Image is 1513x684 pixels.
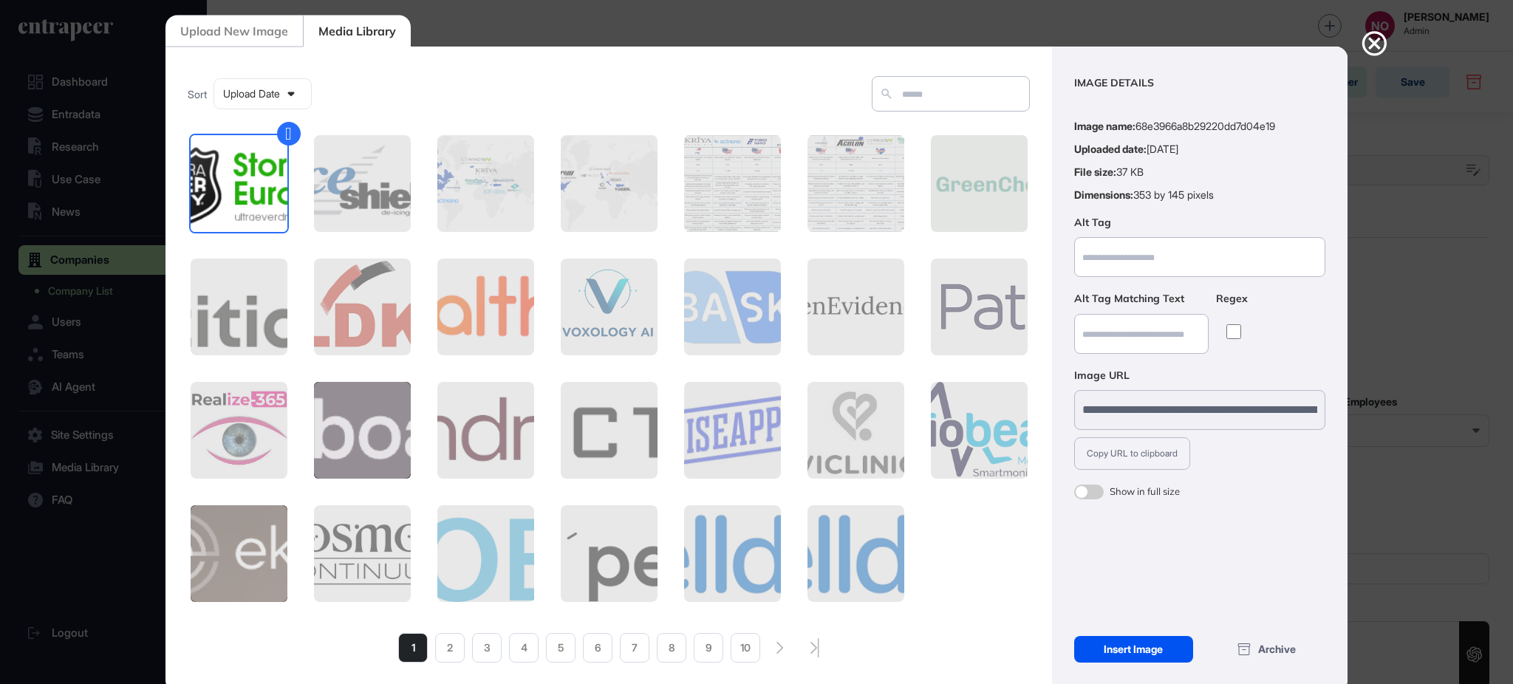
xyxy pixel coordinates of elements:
li: 5 [546,633,576,663]
li: 10 [731,633,760,663]
li: 68e3966a8b29220dd7d04e19 [1074,120,1325,132]
label: Alt Tag Matching Text [1074,292,1209,307]
div: search-pagination-last-page-button [810,638,819,657]
div: Upload Date [214,79,311,109]
strong: Uploaded date: [1074,143,1147,155]
li: [DATE] [1074,143,1325,155]
strong: File size: [1074,165,1116,178]
li: 4 [509,633,539,663]
li: 37 KB [1074,166,1325,178]
div: search-pagination-next-button [776,642,784,654]
div: Insert Image [1074,636,1193,663]
div: Archive [1208,636,1326,663]
span: Sort [188,86,207,102]
li: 8 [657,633,686,663]
label: Image URL [1074,369,1325,383]
div: Upload New Image [165,16,303,47]
div: Image Details [1074,76,1325,91]
li: 1 [398,633,428,663]
li: 7 [620,633,649,663]
li: 9 [694,633,723,663]
label: Alt Tag [1074,216,1325,230]
div: Media Library [303,16,411,47]
li: 2 [435,633,465,663]
li: 353 by 145 pixels [1074,189,1325,201]
div: Show in full size [1110,485,1180,499]
button: Copy URL to clipboard [1074,437,1190,470]
li: 3 [472,633,502,663]
li: 6 [583,633,612,663]
label: Regex [1216,292,1251,307]
strong: Image name: [1074,120,1135,132]
strong: Dimensions: [1074,188,1133,201]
